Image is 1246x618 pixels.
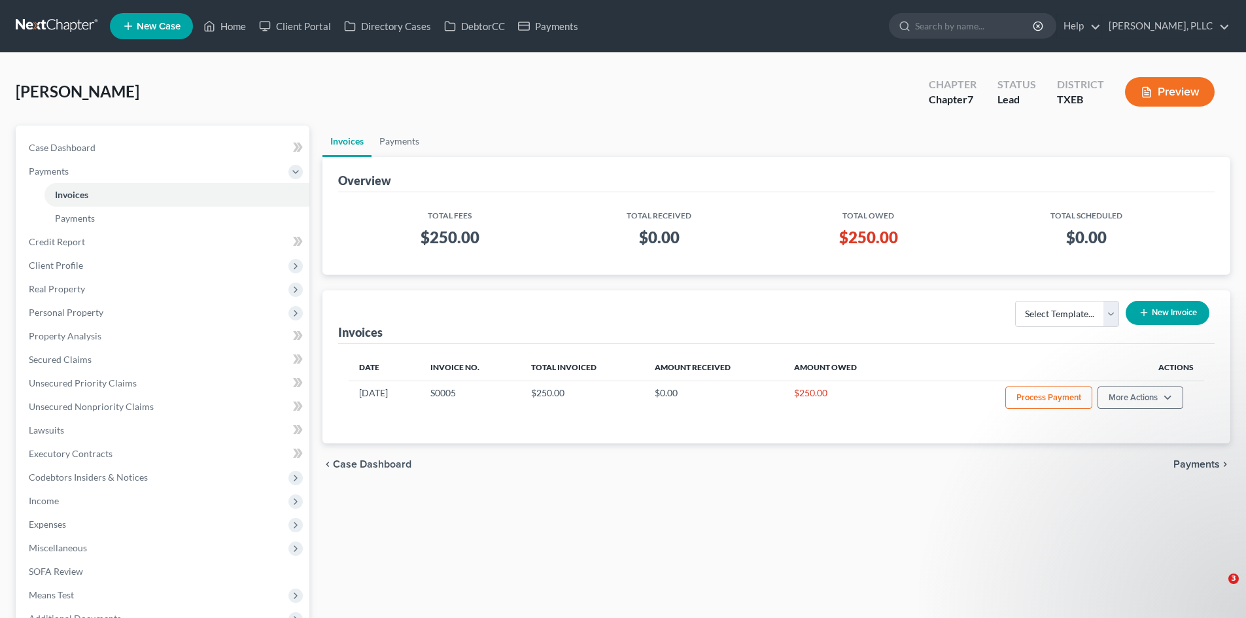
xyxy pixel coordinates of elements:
h3: $0.00 [980,227,1194,248]
a: Help [1057,14,1101,38]
i: chevron_left [322,459,333,470]
td: $0.00 [644,381,783,417]
th: Invoice No. [420,354,521,381]
h3: $250.00 [359,227,540,248]
a: Secured Claims [18,348,309,371]
th: Amount Owed [784,354,904,381]
th: Total Received [551,203,767,222]
th: Amount Received [644,354,783,381]
h3: $250.00 [778,227,959,248]
span: Expenses [29,519,66,530]
span: Client Profile [29,260,83,271]
div: Status [997,77,1036,92]
td: $250.00 [521,381,644,417]
i: chevron_right [1220,459,1230,470]
a: Credit Report [18,230,309,254]
div: Chapter [929,92,977,107]
th: Total Owed [767,203,969,222]
a: [PERSON_NAME], PLLC [1102,14,1230,38]
th: Total Fees [349,203,551,222]
a: Invoices [44,183,309,207]
button: More Actions [1098,386,1183,409]
span: Payments [55,213,95,224]
a: Property Analysis [18,324,309,348]
span: Lawsuits [29,424,64,436]
button: Process Payment [1005,386,1092,409]
span: Property Analysis [29,330,101,341]
th: Total Scheduled [969,203,1204,222]
div: District [1057,77,1104,92]
a: Unsecured Priority Claims [18,371,309,395]
span: Unsecured Priority Claims [29,377,137,388]
div: Lead [997,92,1036,107]
input: Search by name... [915,14,1035,38]
span: Credit Report [29,236,85,247]
a: SOFA Review [18,560,309,583]
td: S0005 [420,381,521,417]
span: Means Test [29,589,74,600]
span: 3 [1228,574,1239,584]
button: Payments chevron_right [1173,459,1230,470]
a: Executory Contracts [18,442,309,466]
span: Real Property [29,283,85,294]
span: Codebtors Insiders & Notices [29,472,148,483]
button: New Invoice [1126,301,1209,325]
a: Invoices [322,126,372,157]
span: Secured Claims [29,354,92,365]
a: Home [197,14,252,38]
a: Payments [372,126,427,157]
span: 7 [967,93,973,105]
a: Payments [511,14,585,38]
span: Invoices [55,189,88,200]
div: Chapter [929,77,977,92]
a: Unsecured Nonpriority Claims [18,395,309,419]
iframe: Intercom live chat [1202,574,1233,605]
span: Income [29,495,59,506]
span: Payments [1173,459,1220,470]
div: TXEB [1057,92,1104,107]
th: Actions [904,354,1204,381]
h3: $0.00 [561,227,757,248]
td: [DATE] [349,381,420,417]
th: Total Invoiced [521,354,644,381]
td: $250.00 [784,381,904,417]
span: [PERSON_NAME] [16,82,139,101]
a: Directory Cases [337,14,438,38]
a: Client Portal [252,14,337,38]
button: chevron_left Case Dashboard [322,459,411,470]
a: DebtorCC [438,14,511,38]
span: Miscellaneous [29,542,87,553]
span: Case Dashboard [333,459,411,470]
span: SOFA Review [29,566,83,577]
div: Invoices [338,324,383,340]
span: Personal Property [29,307,103,318]
span: Executory Contracts [29,448,112,459]
a: Payments [44,207,309,230]
span: Payments [29,165,69,177]
a: Case Dashboard [18,136,309,160]
span: Unsecured Nonpriority Claims [29,401,154,412]
span: New Case [137,22,181,31]
span: Case Dashboard [29,142,95,153]
div: Overview [338,173,391,188]
th: Date [349,354,420,381]
a: Lawsuits [18,419,309,442]
button: Preview [1125,77,1215,107]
